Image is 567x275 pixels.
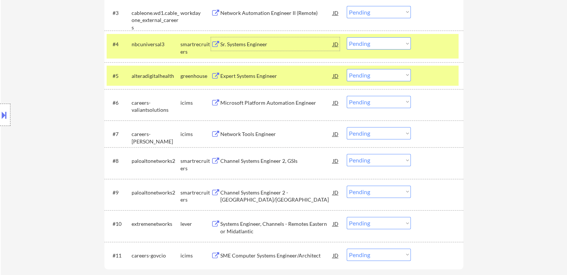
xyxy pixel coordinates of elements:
[132,41,180,48] div: nbcuniversal3
[332,6,340,19] div: JD
[132,220,180,228] div: extremenetworks
[180,189,211,203] div: smartrecruiters
[332,186,340,199] div: JD
[332,217,340,230] div: JD
[113,9,126,17] div: #3
[332,96,340,109] div: JD
[332,154,340,167] div: JD
[180,252,211,259] div: icims
[220,220,333,235] div: Systems Engineer, Channels - Remotes Eastern or Midatlantic
[220,9,333,17] div: Network Automation Engineer II (Remote)
[132,252,180,259] div: careers-govcio
[180,99,211,107] div: icims
[180,41,211,55] div: smartrecruiters
[332,69,340,82] div: JD
[132,189,180,196] div: paloaltonetworks2
[220,252,333,259] div: SME Computer Systems Engineer/Architect
[332,37,340,51] div: JD
[132,130,180,145] div: careers-[PERSON_NAME]
[180,130,211,138] div: icims
[113,189,126,196] div: #9
[180,220,211,228] div: lever
[332,127,340,140] div: JD
[220,189,333,203] div: Channel Systems Engineer 2 - [GEOGRAPHIC_DATA]/[GEOGRAPHIC_DATA]
[220,157,333,165] div: Channel Systems Engineer 2, GSIs
[113,41,126,48] div: #4
[220,72,333,80] div: Expert Systems Engineer
[132,72,180,80] div: alteradigitalhealth
[132,99,180,114] div: careers-valiantsolutions
[332,249,340,262] div: JD
[220,99,333,107] div: Microsoft Platform Automation Engineer
[132,157,180,165] div: paloaltonetworks2
[113,252,126,259] div: #11
[113,220,126,228] div: #10
[180,157,211,172] div: smartrecruiters
[220,41,333,48] div: Sr. Systems Engineer
[180,9,211,17] div: workday
[220,130,333,138] div: Network Tools Engineer
[180,72,211,80] div: greenhouse
[132,9,180,31] div: cableone.wd1.cable_one_external_careers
